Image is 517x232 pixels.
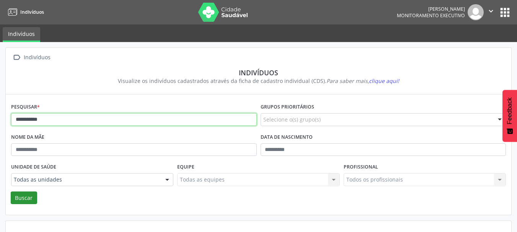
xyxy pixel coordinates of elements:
span: Selecione o(s) grupo(s) [263,115,321,123]
a:  Indivíduos [11,52,52,63]
button:  [484,4,498,20]
span: Feedback [506,97,513,124]
label: Pesquisar [11,101,40,113]
a: Indivíduos [3,27,40,42]
img: img [468,4,484,20]
label: Grupos prioritários [261,101,314,113]
i:  [11,52,22,63]
button: Feedback - Mostrar pesquisa [502,90,517,142]
div: [PERSON_NAME] [397,6,465,12]
label: Unidade de saúde [11,161,56,173]
label: Equipe [177,161,194,173]
div: Indivíduos [16,68,501,77]
div: Indivíduos [22,52,52,63]
i: Para saber mais, [326,77,399,84]
div: Visualize os indivíduos cadastrados através da ficha de cadastro individual (CDS). [16,77,501,85]
a: Indivíduos [5,6,44,18]
button: apps [498,6,512,19]
button: Buscar [11,191,37,204]
label: Nome da mãe [11,131,44,143]
label: Data de nascimento [261,131,313,143]
label: Profissional [344,161,378,173]
span: Indivíduos [20,9,44,15]
span: Todas as unidades [14,176,158,183]
i:  [487,7,495,15]
span: clique aqui! [369,77,399,84]
span: Monitoramento Executivo [397,12,465,19]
